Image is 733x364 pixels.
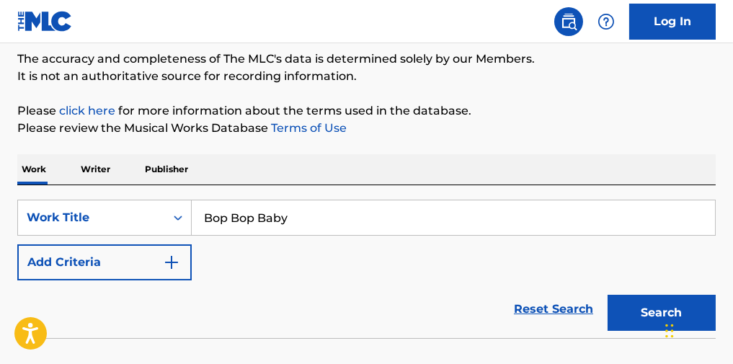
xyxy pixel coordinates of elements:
[268,121,347,135] a: Terms of Use
[661,295,733,364] iframe: Chat Widget
[507,293,600,325] a: Reset Search
[17,102,716,120] p: Please for more information about the terms used in the database.
[17,50,716,68] p: The accuracy and completeness of The MLC's data is determined solely by our Members.
[608,295,716,331] button: Search
[629,4,716,40] a: Log In
[59,104,115,117] a: click here
[17,120,716,137] p: Please review the Musical Works Database
[554,7,583,36] a: Public Search
[17,244,192,280] button: Add Criteria
[76,154,115,185] p: Writer
[17,11,73,32] img: MLC Logo
[665,309,674,352] div: Drag
[17,68,716,85] p: It is not an authoritative source for recording information.
[27,209,156,226] div: Work Title
[17,200,716,338] form: Search Form
[163,254,180,271] img: 9d2ae6d4665cec9f34b9.svg
[17,154,50,185] p: Work
[141,154,192,185] p: Publisher
[560,13,577,30] img: search
[597,13,615,30] img: help
[592,7,621,36] div: Help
